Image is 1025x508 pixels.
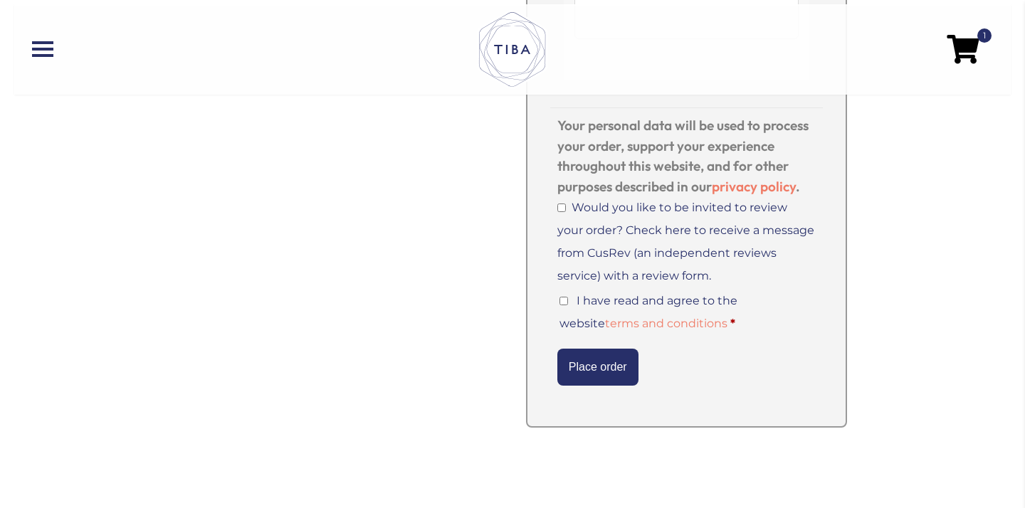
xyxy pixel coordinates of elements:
[712,178,796,195] a: privacy policy
[605,317,727,330] a: terms and conditions
[557,201,814,282] span: Would you like to be invited to review your order? Check here to receive a message from CusRev (a...
[730,317,735,330] abbr: required
[559,297,568,305] input: I have read and agree to the websiteterms and conditions *
[947,39,979,56] a: 1
[977,28,992,43] span: 1
[557,349,638,385] button: Place order
[557,203,566,212] input: Would you like to be invited to review your order? Check here to receive a message from CusRev (a...
[559,294,737,330] span: I have read and agree to the website
[557,115,816,196] p: Your personal data will be used to process your order, support your experience throughout this we...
